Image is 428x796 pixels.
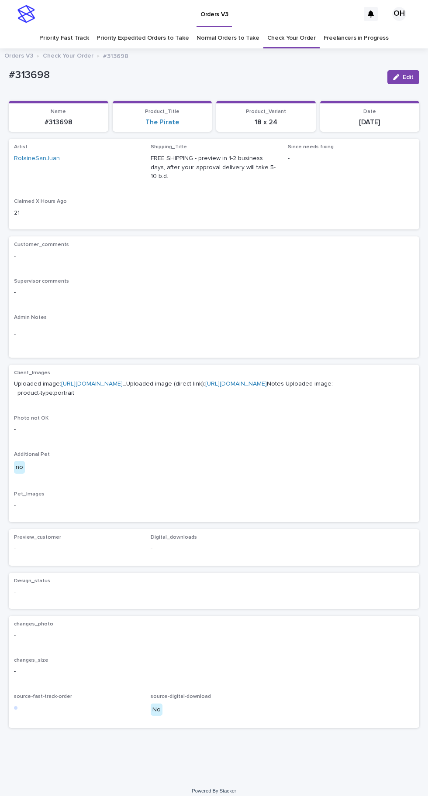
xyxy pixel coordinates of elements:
a: Check Your Order [267,28,316,48]
p: - [14,631,414,640]
p: - [14,425,414,434]
p: - [14,588,140,597]
a: Freelancers in Progress [324,28,389,48]
span: source-digital-download [151,694,211,699]
div: OH [392,7,406,21]
p: - [14,544,140,553]
a: RolaineSanJuan [14,154,60,163]
p: - [288,154,414,163]
span: Product_Variant [246,109,286,114]
button: Edit [387,70,419,84]
span: Edit [403,74,414,80]
span: Customer_comments [14,242,69,247]
img: stacker-logo-s-only.png [17,5,35,23]
a: [URL][DOMAIN_NAME] [61,381,123,387]
p: #313698 [103,51,128,60]
p: - [14,501,414,510]
span: source-fast-track-order [14,694,72,699]
span: Product_Title [145,109,179,114]
span: Date [363,109,376,114]
span: Claimed X Hours Ago [14,199,67,204]
p: Uploaded image: _Uploaded image (direct link): Notes Uploaded image: _product-type:portrait [14,379,414,398]
span: Pet_Images [14,492,45,497]
span: Supervisor comments [14,279,69,284]
span: changes_size [14,658,48,663]
span: Since needs fixing [288,144,334,150]
a: Priority Fast Track [39,28,89,48]
a: Normal Orders to Take [197,28,259,48]
p: - [14,252,414,261]
span: Name [51,109,66,114]
p: - [14,330,414,339]
span: Digital_downloads [151,535,197,540]
span: Shipping_Title [151,144,187,150]
p: - [151,544,277,553]
span: Photo not OK [14,416,48,421]
a: Powered By Stacker [192,788,236,793]
span: Admin Notes [14,315,47,320]
span: Client_Images [14,370,50,376]
p: - [14,667,414,676]
span: Preview_customer [14,535,61,540]
div: no [14,461,25,474]
span: changes_photo [14,622,53,627]
a: [URL][DOMAIN_NAME] [205,381,267,387]
a: The Pirate [145,118,179,126]
span: Design_status [14,578,50,584]
p: #313698 [9,69,380,82]
a: Orders V3 [4,50,33,60]
span: Artist [14,144,28,150]
p: [DATE] [325,118,414,126]
p: FREE SHIPPING - preview in 1-2 business days, after your approval delivery will take 5-10 b.d. [151,154,277,181]
p: 18 x 24 [221,118,311,126]
div: No [151,704,162,716]
p: #313698 [14,118,103,126]
span: Additional Pet [14,452,50,457]
a: Check Your Order [43,50,93,60]
p: 21 [14,208,140,218]
p: - [14,288,414,297]
a: Priority Expedited Orders to Take [97,28,189,48]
